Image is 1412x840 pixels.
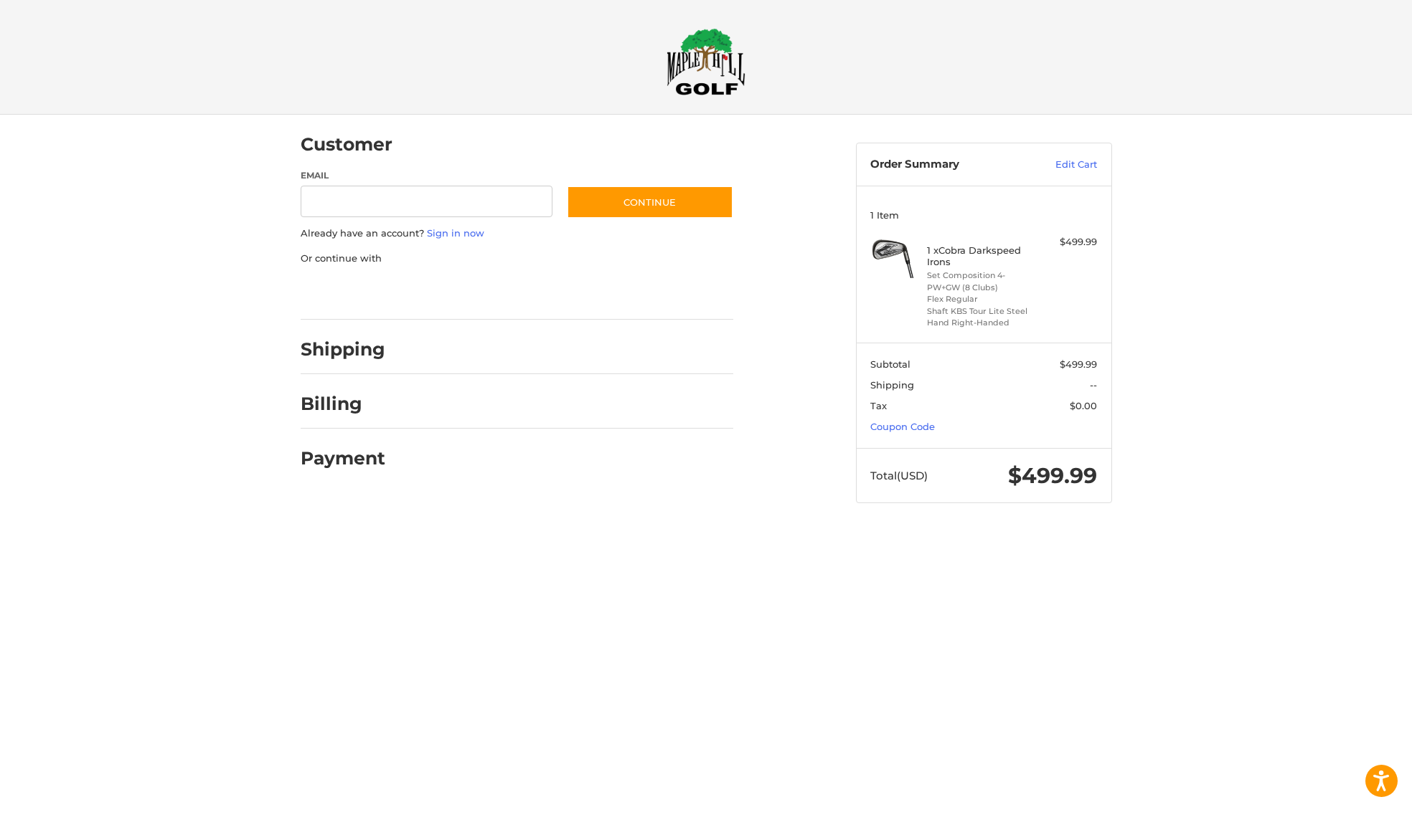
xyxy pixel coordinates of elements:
[927,317,1037,329] li: Hand Right-Handed
[1040,235,1097,249] div: $499.99
[301,226,733,241] p: Already have an account?
[301,447,385,469] h2: Payment
[301,393,385,415] h2: Billing
[1008,462,1097,489] span: $499.99
[870,400,887,411] span: Tax
[927,293,1037,305] li: Flex Regular
[539,280,646,305] iframe: PayPal-venmo
[1060,358,1097,370] span: $499.99
[870,379,914,391] span: Shipping
[296,280,403,305] iframe: PayPal-paypal
[427,227,484,239] a: Sign in now
[1070,400,1097,411] span: $0.00
[1025,158,1097,172] a: Edit Cart
[301,338,385,361] h2: Shipping
[870,421,935,432] a: Coupon Code
[870,358,910,370] span: Subtotal
[870,158,1025,172] h3: Order Summary
[301,169,553,182] label: Email
[301,252,733,266] p: Or continue with
[301,133,392,156] h2: Customer
[567,186,733,219] button: Continue
[870,469,928,482] span: Total (USD)
[927,269,1037,293] li: Set Composition 4-PW+GW (8 Clubs)
[1090,379,1097,391] span: --
[927,305,1037,318] li: Shaft KBS Tour Lite Steel
[870,209,1097,221] h3: 1 Item
[418,280,525,305] iframe: PayPal-paylater
[667,28,745,95] img: Maple Hill Golf
[14,778,171,826] iframe: Gorgias live chat messenger
[927,244,1037,268] h4: 1 x Cobra Darkspeed Irons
